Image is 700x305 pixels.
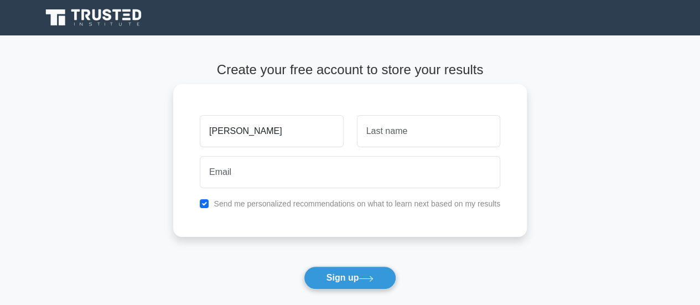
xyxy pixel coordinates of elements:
h4: Create your free account to store your results [173,62,527,78]
input: Last name [357,115,500,147]
input: First name [200,115,343,147]
label: Send me personalized recommendations on what to learn next based on my results [214,199,500,208]
input: Email [200,156,500,188]
button: Sign up [304,266,397,290]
